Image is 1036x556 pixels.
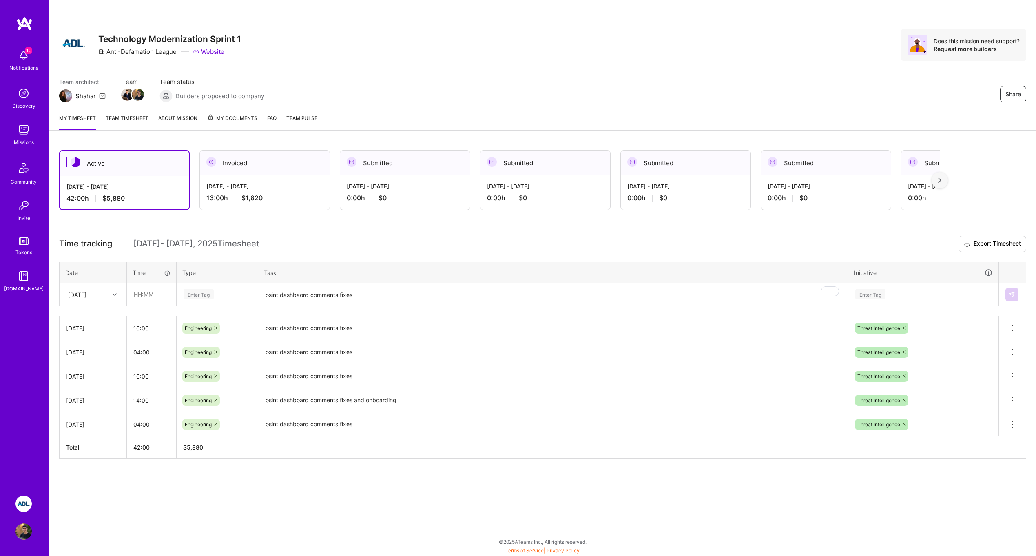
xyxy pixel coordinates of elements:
[66,194,182,203] div: 42:00 h
[768,157,777,167] img: Submitted
[158,114,197,130] a: About Mission
[66,372,120,381] div: [DATE]
[11,177,37,186] div: Community
[934,37,1020,45] div: Does this mission need support?
[480,151,610,175] div: Submitted
[127,436,177,459] th: 42:00
[547,547,580,554] a: Privacy Policy
[768,182,884,191] div: [DATE] - [DATE]
[505,547,580,554] span: |
[185,397,212,403] span: Engineering
[185,373,212,379] span: Engineering
[799,194,808,202] span: $0
[59,89,72,102] img: Team Architect
[908,157,918,167] img: Submitted
[855,288,885,301] div: Enter Tag
[18,214,30,222] div: Invite
[185,421,212,428] span: Engineering
[621,151,750,175] div: Submitted
[98,49,105,55] i: icon CompanyGray
[347,182,463,191] div: [DATE] - [DATE]
[857,397,900,403] span: Threat Intelligence
[19,237,29,245] img: tokens
[505,547,544,554] a: Terms of Service
[15,268,32,284] img: guide book
[13,523,34,540] a: User Avatar
[59,29,89,58] img: Company Logo
[15,47,32,64] img: bell
[286,115,317,121] span: Team Pulse
[206,157,216,167] img: Invoiced
[98,47,177,56] div: Anti-Defamation League
[71,157,80,167] img: Active
[487,194,604,202] div: 0:00 h
[959,236,1026,252] button: Export Timesheet
[207,114,257,123] span: My Documents
[122,88,133,102] a: Team Member Avatar
[133,239,259,249] span: [DATE] - [DATE] , 2025 Timesheet
[133,268,170,277] div: Time
[122,78,143,86] span: Team
[12,102,35,110] div: Discovery
[206,182,323,191] div: [DATE] - [DATE]
[121,89,133,101] img: Team Member Avatar
[59,239,112,249] span: Time tracking
[185,349,212,355] span: Engineering
[627,194,744,202] div: 0:00 h
[59,78,106,86] span: Team architect
[14,158,33,177] img: Community
[857,421,900,428] span: Threat Intelligence
[259,341,847,363] textarea: osint dashboard comments fixes
[258,262,848,283] th: Task
[132,89,144,101] img: Team Member Avatar
[15,523,32,540] img: User Avatar
[127,365,176,387] input: HH:MM
[768,194,884,202] div: 0:00 h
[66,348,120,357] div: [DATE]
[60,262,127,283] th: Date
[627,182,744,191] div: [DATE] - [DATE]
[200,151,330,175] div: Invoiced
[1005,90,1021,98] span: Share
[259,389,847,412] textarea: osint dashboard comments fixes and onboarding
[133,88,143,102] a: Team Member Avatar
[159,89,173,102] img: Builders proposed to company
[14,138,34,146] div: Missions
[66,420,120,429] div: [DATE]
[267,114,277,130] a: FAQ
[964,240,970,248] i: icon Download
[59,114,96,130] a: My timesheet
[854,268,993,277] div: Initiative
[241,194,263,202] span: $1,820
[99,93,106,99] i: icon Mail
[127,317,176,339] input: HH:MM
[176,92,264,100] span: Builders proposed to company
[15,496,32,512] img: ADL: Technology Modernization Sprint 1
[25,47,32,54] span: 10
[127,284,176,305] input: HH:MM
[75,92,96,100] div: Shahar
[857,373,900,379] span: Threat Intelligence
[98,34,241,44] h3: Technology Modernization Sprint 1
[9,64,38,72] div: Notifications
[1000,86,1026,102] button: Share
[519,194,527,202] span: $0
[159,78,264,86] span: Team status
[857,325,900,331] span: Threat Intelligence
[487,157,497,167] img: Submitted
[379,194,387,202] span: $0
[347,194,463,202] div: 0:00 h
[15,122,32,138] img: teamwork
[68,290,86,299] div: [DATE]
[15,248,32,257] div: Tokens
[127,390,176,411] input: HH:MM
[60,151,189,176] div: Active
[106,114,148,130] a: Team timesheet
[487,182,604,191] div: [DATE] - [DATE]
[901,151,1031,175] div: Submitted
[66,182,182,191] div: [DATE] - [DATE]
[15,85,32,102] img: discovery
[259,365,847,388] textarea: osint dashboard comments fixes
[127,341,176,363] input: HH:MM
[184,288,214,301] div: Enter Tag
